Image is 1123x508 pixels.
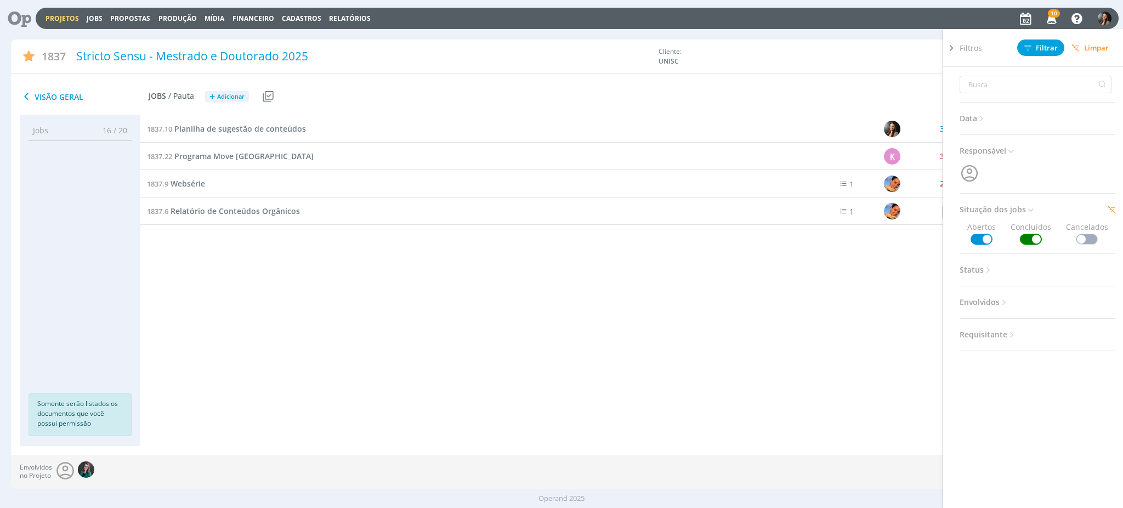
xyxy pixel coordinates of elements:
a: 1837.9Websérie [147,178,205,190]
p: Somente serão listados os documentos que você possui permissão [37,399,123,428]
span: Status [960,263,993,277]
button: Jobs [83,14,106,23]
img: L [884,203,901,219]
span: Jobs [149,92,166,101]
span: Cadastros [282,14,321,23]
span: UNISC [659,57,741,66]
img: B [1098,12,1111,25]
span: Planilha de sugestão de conteúdos [174,123,306,134]
span: 1837.22 [147,151,172,161]
span: Requisitante [960,328,1017,342]
span: Adicionar [217,93,245,100]
div: 29/08 [940,180,960,188]
span: Cancelados [1066,221,1108,245]
div: Stricto Sensu - Mestrado e Doutorado 2025 [72,44,653,69]
button: Mídia [201,14,228,23]
span: 1837.10 [147,124,172,134]
button: Produção [155,14,200,23]
span: 10 [1048,9,1060,18]
button: +Adicionar [205,91,249,103]
span: 1837 [42,48,66,64]
div: 30/06 [940,125,960,133]
span: Propostas [110,14,150,23]
span: Jobs [33,125,48,136]
button: Financeiro [229,14,277,23]
a: Jobs [87,14,103,23]
span: 1837.6 [147,206,168,216]
button: Projetos [42,14,82,23]
span: Envolvidos no Projeto [20,464,52,479]
button: Relatórios [326,14,374,23]
a: Produção [158,14,197,23]
span: 1 [850,206,854,217]
img: B [884,121,901,137]
span: Programa Move [GEOGRAPHIC_DATA] [174,151,314,161]
a: 1837.6Relatório de Conteúdos Orgânicos [147,205,300,217]
span: + [209,91,215,103]
span: 1 [850,179,854,189]
span: Concluídos [1011,221,1051,245]
span: 1837.9 [147,179,168,189]
a: 1837.22Programa Move [GEOGRAPHIC_DATA] [147,150,314,162]
span: Abertos [967,221,996,245]
span: 16 / 20 [94,125,127,136]
a: Projetos [46,14,79,23]
a: 1837.10Planilha de sugestão de conteúdos [147,123,306,135]
span: Situação dos jobs [960,202,1035,217]
input: Busca [960,76,1111,93]
span: Visão Geral [20,90,149,103]
img: L [884,176,901,192]
button: Cadastros [279,14,325,23]
span: Relatório de Conteúdos Orgânicos [171,206,300,216]
span: Envolvidos [960,295,1009,309]
button: Propostas [107,14,154,23]
a: Relatórios [329,14,371,23]
a: Mídia [205,14,224,23]
span: Data [960,111,986,126]
span: Websérie [171,178,205,189]
a: Financeiro [232,14,274,23]
div: K [884,148,901,165]
span: Responsável [960,144,1016,158]
img: R [78,461,94,478]
button: 10 [1040,9,1062,29]
div: 31/07 [940,153,960,160]
div: Cliente: [659,47,923,66]
button: B [1097,9,1112,28]
span: / Pauta [168,92,194,101]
